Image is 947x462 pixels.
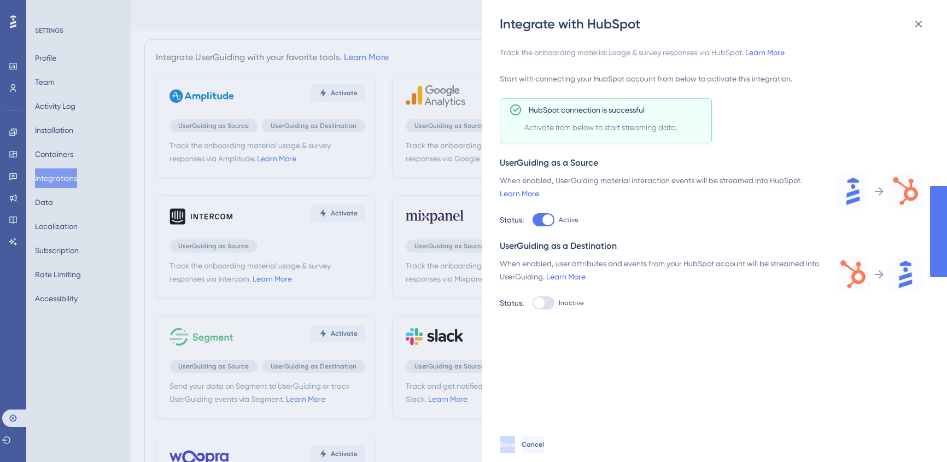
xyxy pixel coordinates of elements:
div: UserGuiding as a Destination [500,239,923,253]
a: Learn More [500,189,539,198]
span: Active [559,215,578,224]
iframe: UserGuiding AI Assistant Launcher [901,419,934,452]
a: Learn More [546,272,586,281]
div: When enabled, UserGuiding material interaction events will be streamed into HubSpot. [500,174,822,200]
span: Inactive [559,299,584,307]
div: Track the onboarding material usage & survey responses via HubSpot. [500,46,923,59]
span: HubSpot connection is successful [529,103,645,116]
div: Status: [500,296,524,309]
div: When enabled, user attributes and events from your HubSpot account will be streamed into UserGuid... [500,257,822,283]
a: Learn More [745,48,785,57]
span: Cancel [522,440,544,449]
span: Save [500,440,515,449]
div: Start with connecting your HubSpot account from below to activate this integration. [500,72,923,85]
div: Integrate with HubSpot [500,15,932,33]
span: Activate from below to start streaming data. [524,121,707,134]
button: Save [500,436,515,453]
div: UserGuiding as a Source [500,156,923,169]
button: Cancel [522,436,544,453]
div: Status: [500,213,524,226]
